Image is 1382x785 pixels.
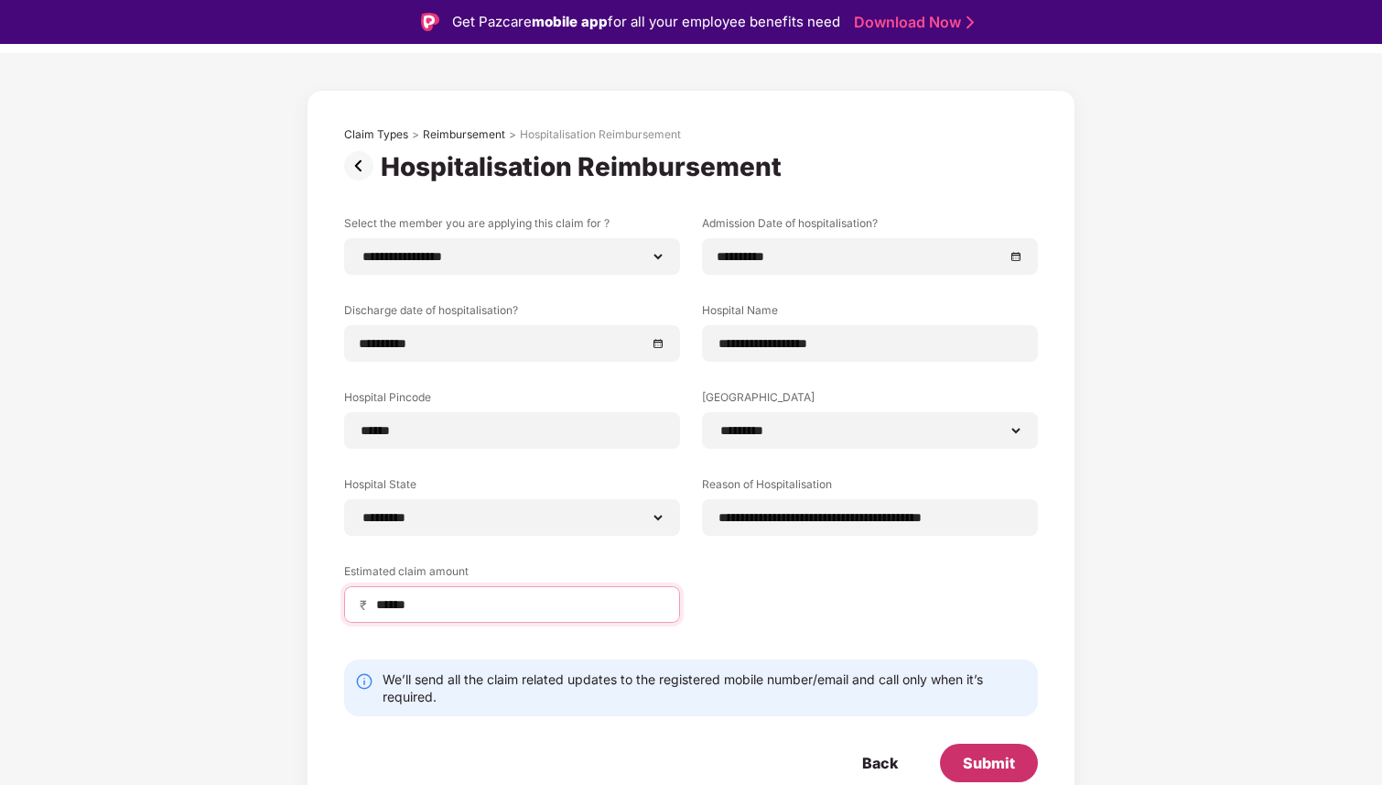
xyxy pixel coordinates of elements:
[423,127,505,142] div: Reimbursement
[854,13,968,32] a: Download Now
[702,215,1038,238] label: Admission Date of hospitalisation?
[702,476,1038,499] label: Reason of Hospitalisation
[360,596,374,614] span: ₹
[344,563,680,586] label: Estimated claim amount
[963,753,1015,773] div: Submit
[520,127,681,142] div: Hospitalisation Reimbursement
[344,389,680,412] label: Hospital Pincode
[452,11,840,33] div: Get Pazcare for all your employee benefits need
[344,302,680,325] label: Discharge date of hospitalisation?
[344,476,680,499] label: Hospital State
[421,13,439,31] img: Logo
[702,302,1038,325] label: Hospital Name
[344,151,381,180] img: svg+xml;base64,PHN2ZyBpZD0iUHJldi0zMngzMiIgeG1sbnM9Imh0dHA6Ly93d3cudzMub3JnLzIwMDAvc3ZnIiB3aWR0aD...
[966,13,974,32] img: Stroke
[381,151,789,182] div: Hospitalisation Reimbursement
[702,389,1038,412] label: [GEOGRAPHIC_DATA]
[344,127,408,142] div: Claim Types
[532,13,608,30] strong: mobile app
[344,215,680,238] label: Select the member you are applying this claim for ?
[355,672,373,691] img: svg+xml;base64,PHN2ZyBpZD0iSW5mby0yMHgyMCIgeG1sbnM9Imh0dHA6Ly93d3cudzMub3JnLzIwMDAvc3ZnIiB3aWR0aD...
[862,753,898,773] div: Back
[412,127,419,142] div: >
[383,671,1027,705] div: We’ll send all the claim related updates to the registered mobile number/email and call only when...
[509,127,516,142] div: >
